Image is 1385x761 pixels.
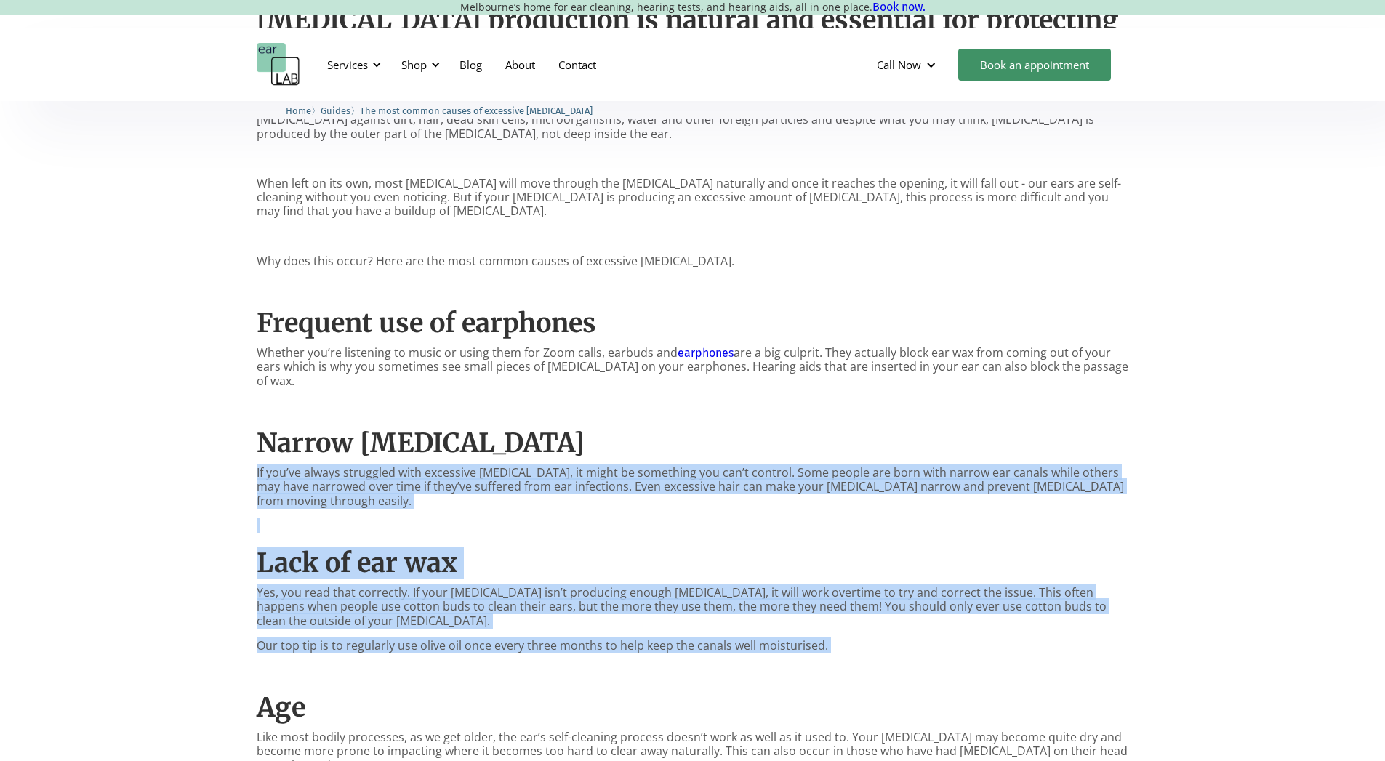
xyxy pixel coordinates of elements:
[257,519,1129,533] p: ‍
[286,105,311,116] span: Home
[360,103,593,117] a: The most common causes of excessive [MEDICAL_DATA]
[877,57,921,72] div: Call Now
[257,254,1129,268] p: Why does this occur? Here are the most common causes of excessive [MEDICAL_DATA].
[958,49,1111,81] a: Book an appointment
[678,346,734,360] a: earphones
[257,427,585,459] strong: Narrow [MEDICAL_DATA]
[257,466,1129,508] p: If you’ve always struggled with excessive [MEDICAL_DATA], it might be something you can’t control...
[360,105,593,116] span: The most common causes of excessive [MEDICAL_DATA]
[257,152,1129,166] p: ‍
[257,230,1129,243] p: ‍
[321,105,350,116] span: Guides
[257,399,1129,413] p: ‍
[494,44,547,86] a: About
[257,547,457,579] strong: Lack of ear wax
[257,586,1129,628] p: Yes, you read that correctly. If your [MEDICAL_DATA] isn’t producing enough [MEDICAL_DATA], it wi...
[286,103,321,118] li: 〉
[257,279,1129,293] p: ‍
[257,99,1129,141] p: The [MEDICAL_DATA] contains sebaceous and [MEDICAL_DATA] that produce [MEDICAL_DATA] - what we kn...
[286,103,311,117] a: Home
[257,691,305,724] strong: Age
[257,307,596,339] strong: Frequent use of earphones
[318,43,385,86] div: Services
[257,346,1129,388] p: Whether you’re listening to music or using them for Zoom calls, earbuds and are a big culprit. Th...
[257,639,1129,653] p: Our top tip is to regularly use olive oil once every three months to help keep the canals well mo...
[257,177,1129,219] p: When left on its own, most [MEDICAL_DATA] will move through the [MEDICAL_DATA] naturally and once...
[865,43,951,86] div: Call Now
[393,43,444,86] div: Shop
[401,57,427,72] div: Shop
[321,103,360,118] li: 〉
[327,57,368,72] div: Services
[321,103,350,117] a: Guides
[448,44,494,86] a: Blog
[257,664,1129,677] p: ‍
[257,43,300,86] a: home
[547,44,608,86] a: Contact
